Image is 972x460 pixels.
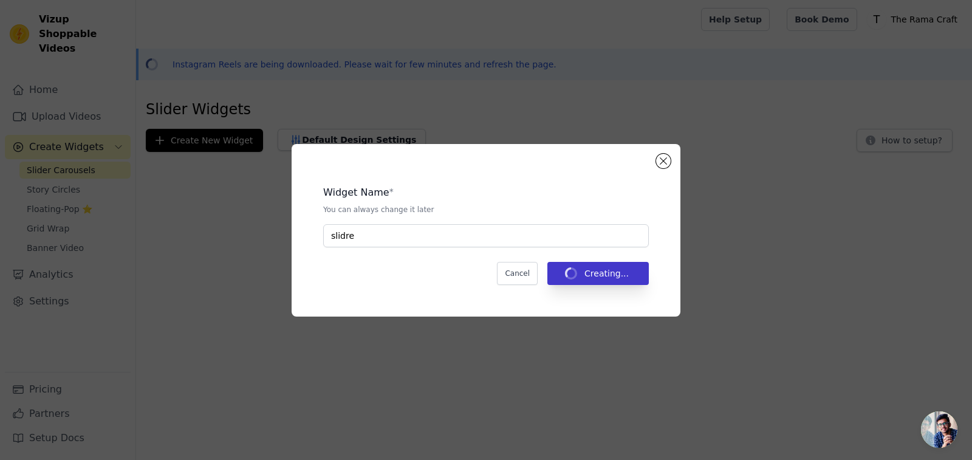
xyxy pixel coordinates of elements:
[323,205,649,215] p: You can always change it later
[323,185,389,200] legend: Widget Name
[497,262,538,285] button: Cancel
[656,154,671,168] button: Close modal
[921,411,957,448] a: Open chat
[547,262,649,285] button: Creating...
